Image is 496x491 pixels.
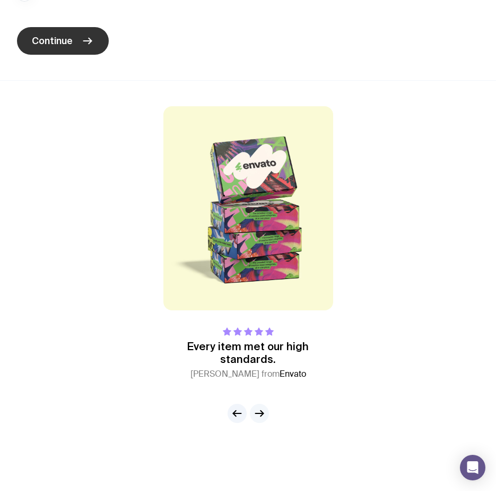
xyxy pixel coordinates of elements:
[17,27,109,55] button: Continue
[163,368,333,380] cite: [PERSON_NAME] from
[460,455,485,480] div: Open Intercom Messenger
[32,35,73,47] span: Continue
[163,340,333,366] p: Every item met our high standards.
[280,368,306,379] span: Envato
